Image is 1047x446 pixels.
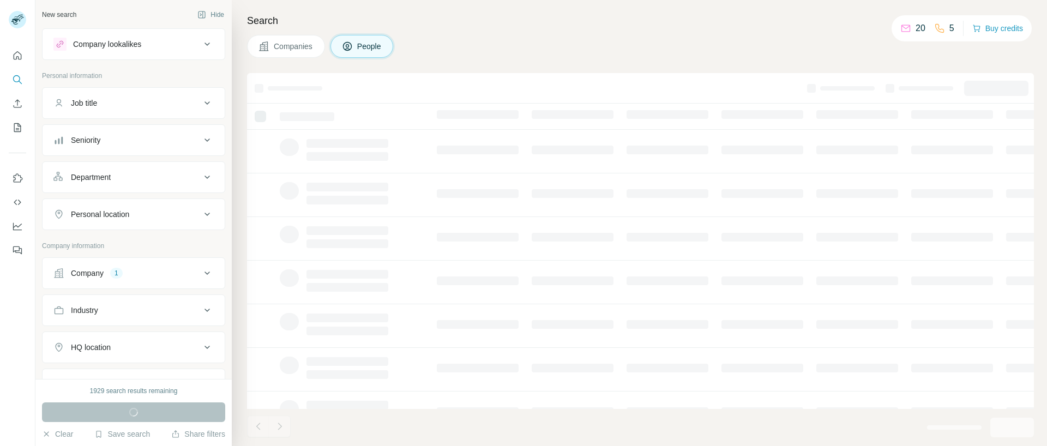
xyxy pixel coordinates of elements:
[43,260,225,286] button: Company1
[9,94,26,113] button: Enrich CSV
[190,7,232,23] button: Hide
[71,98,97,109] div: Job title
[43,127,225,153] button: Seniority
[171,429,225,439] button: Share filters
[9,118,26,137] button: My lists
[9,70,26,89] button: Search
[42,429,73,439] button: Clear
[916,22,925,35] p: 20
[949,22,954,35] p: 5
[9,192,26,212] button: Use Surfe API
[71,342,111,353] div: HQ location
[9,46,26,65] button: Quick start
[357,41,382,52] span: People
[42,71,225,81] p: Personal information
[71,209,129,220] div: Personal location
[274,41,314,52] span: Companies
[43,90,225,116] button: Job title
[247,13,1034,28] h4: Search
[43,164,225,190] button: Department
[71,172,111,183] div: Department
[43,371,225,397] button: Annual revenue ($)
[43,297,225,323] button: Industry
[9,240,26,260] button: Feedback
[9,168,26,188] button: Use Surfe on LinkedIn
[71,268,104,279] div: Company
[110,268,123,278] div: 1
[43,201,225,227] button: Personal location
[43,334,225,360] button: HQ location
[73,39,141,50] div: Company lookalikes
[71,135,100,146] div: Seniority
[43,31,225,57] button: Company lookalikes
[42,241,225,251] p: Company information
[9,216,26,236] button: Dashboard
[42,10,76,20] div: New search
[972,21,1023,36] button: Buy credits
[71,305,98,316] div: Industry
[94,429,150,439] button: Save search
[90,386,178,396] div: 1929 search results remaining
